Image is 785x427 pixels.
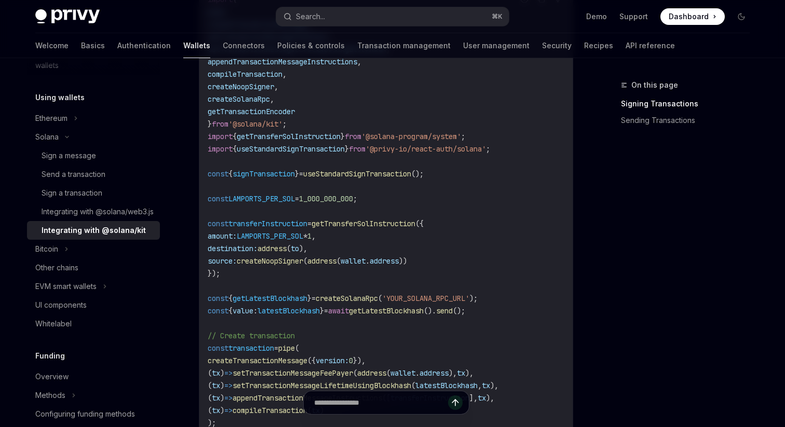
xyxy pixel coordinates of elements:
span: version: [316,356,349,365]
span: const [208,219,228,228]
span: LAMPORTS_PER_SOL [237,231,303,241]
span: ; [486,144,490,154]
a: Other chains [27,258,160,277]
span: (); [411,169,424,178]
span: tx [212,381,220,390]
span: transaction [228,343,274,353]
span: ( [208,368,212,378]
span: from [349,144,366,154]
a: Send a transaction [27,165,160,184]
div: Integrating with @solana/kit [42,224,146,237]
span: 0 [349,356,353,365]
span: = [295,194,299,203]
span: { [228,169,233,178]
div: Integrating with @solana/web3.js [42,205,154,218]
div: Bitcoin [35,243,58,255]
span: Dashboard [669,11,709,22]
div: Whitelabel [35,318,72,330]
span: ; [461,132,465,141]
a: Integrating with @solana/web3.js [27,202,160,221]
div: Solana [35,131,59,143]
a: Sign a transaction [27,184,160,202]
a: Overview [27,367,160,386]
span: source: [208,256,237,266]
span: const [208,343,228,353]
span: }), [353,356,366,365]
span: , [312,231,316,241]
span: amount: [208,231,237,241]
span: signTransaction [233,169,295,178]
span: transferInstruction [228,219,307,228]
span: ); [469,294,478,303]
a: Sign a message [27,146,160,165]
span: . [366,256,370,266]
button: Search...⌘K [276,7,509,26]
a: Demo [586,11,607,22]
span: ; [282,119,287,129]
span: createSolanaRpc [316,294,378,303]
span: ) [220,381,224,390]
span: ( [208,381,212,390]
a: Signing Transactions [621,95,758,112]
span: 'YOUR_SOLANA_RPC_URL' [382,294,469,303]
span: const [208,194,228,203]
h5: Funding [35,350,65,362]
span: On this page [631,79,678,91]
a: User management [463,33,530,58]
span: useStandardSignTransaction [303,169,411,178]
span: ( [303,256,307,266]
span: : [253,306,258,315]
span: (); [453,306,465,315]
a: Policies & controls [277,33,345,58]
span: from [212,119,228,129]
span: getTransactionEncoder [208,107,295,116]
span: } [345,144,349,154]
span: getTransferSolInstruction [312,219,415,228]
div: Send a transaction [42,168,105,181]
span: import [208,132,233,141]
span: compileTransaction [208,70,282,79]
span: = [324,306,328,315]
span: address [307,256,336,266]
span: ( [287,244,291,253]
span: ( [353,368,357,378]
span: { [228,306,233,315]
div: Ethereum [35,112,67,125]
span: . [415,368,419,378]
span: = [307,219,312,228]
span: getLatestBlockhash [349,306,424,315]
span: '@solana/kit' [228,119,282,129]
span: const [208,169,228,178]
img: dark logo [35,9,100,24]
a: Integrating with @solana/kit [27,221,160,240]
span: ({ [415,219,424,228]
span: address [357,368,386,378]
span: , [357,57,361,66]
h5: Using wallets [35,91,85,104]
div: Configuring funding methods [35,408,135,420]
span: , [270,94,274,104]
span: createNoopSigner [237,256,303,266]
span: ( [336,256,341,266]
span: { [233,132,237,141]
span: = [312,294,316,303]
span: }); [208,269,220,278]
span: ( [386,368,390,378]
span: tx [212,368,220,378]
span: tx [482,381,490,390]
span: } [341,132,345,141]
span: useStandardSignTransaction [237,144,345,154]
span: appendTransactionMessageInstructions [208,57,357,66]
span: , [282,70,287,79]
span: address [419,368,449,378]
span: createTransactionMessage [208,356,307,365]
span: latestBlockhash [415,381,478,390]
span: } [320,306,324,315]
span: ( [295,343,299,353]
span: const [208,306,228,315]
span: await [328,306,349,315]
span: ) [220,368,224,378]
span: ⌘ K [492,12,503,21]
div: UI components [35,299,87,311]
a: Dashboard [660,8,725,25]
